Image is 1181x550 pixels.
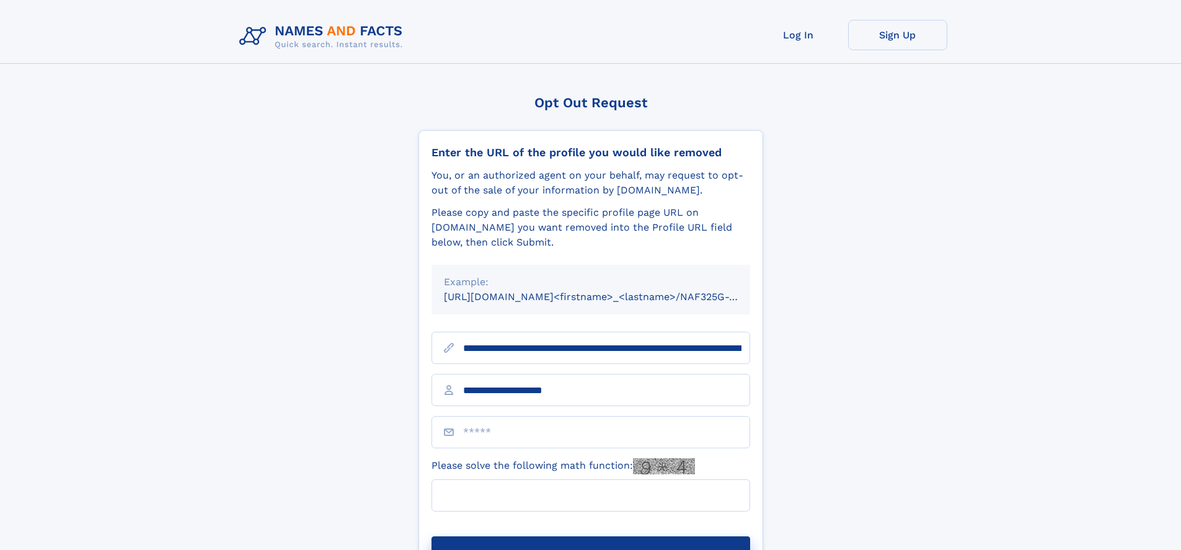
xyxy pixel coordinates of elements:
[431,168,750,198] div: You, or an authorized agent on your behalf, may request to opt-out of the sale of your informatio...
[431,205,750,250] div: Please copy and paste the specific profile page URL on [DOMAIN_NAME] you want removed into the Pr...
[444,275,738,290] div: Example:
[431,458,695,474] label: Please solve the following math function:
[749,20,848,50] a: Log In
[418,95,763,110] div: Opt Out Request
[234,20,413,53] img: Logo Names and Facts
[431,146,750,159] div: Enter the URL of the profile you would like removed
[444,291,774,303] small: [URL][DOMAIN_NAME]<firstname>_<lastname>/NAF325G-xxxxxxxx
[848,20,947,50] a: Sign Up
